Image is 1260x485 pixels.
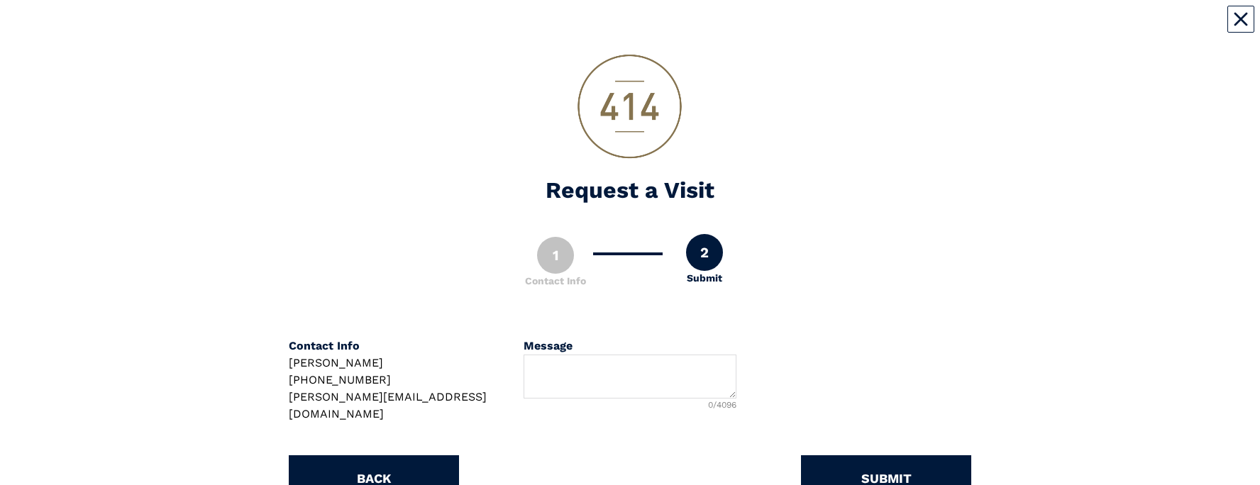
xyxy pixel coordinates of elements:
[686,234,723,271] div: 2
[1227,6,1254,33] button: Close
[289,179,971,201] div: Request a Visit
[525,274,586,289] div: Contact Info
[687,271,722,286] div: Submit
[524,339,573,352] span: Message
[289,339,360,352] span: Contact Info
[289,355,502,372] div: [PERSON_NAME]
[289,389,502,423] div: [PERSON_NAME][EMAIL_ADDRESS][DOMAIN_NAME]
[559,37,701,179] img: 3540842e-fdf7-42ea-8b30-9c23953484bc.png
[289,372,502,389] div: [PHONE_NUMBER]
[537,237,574,274] div: 1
